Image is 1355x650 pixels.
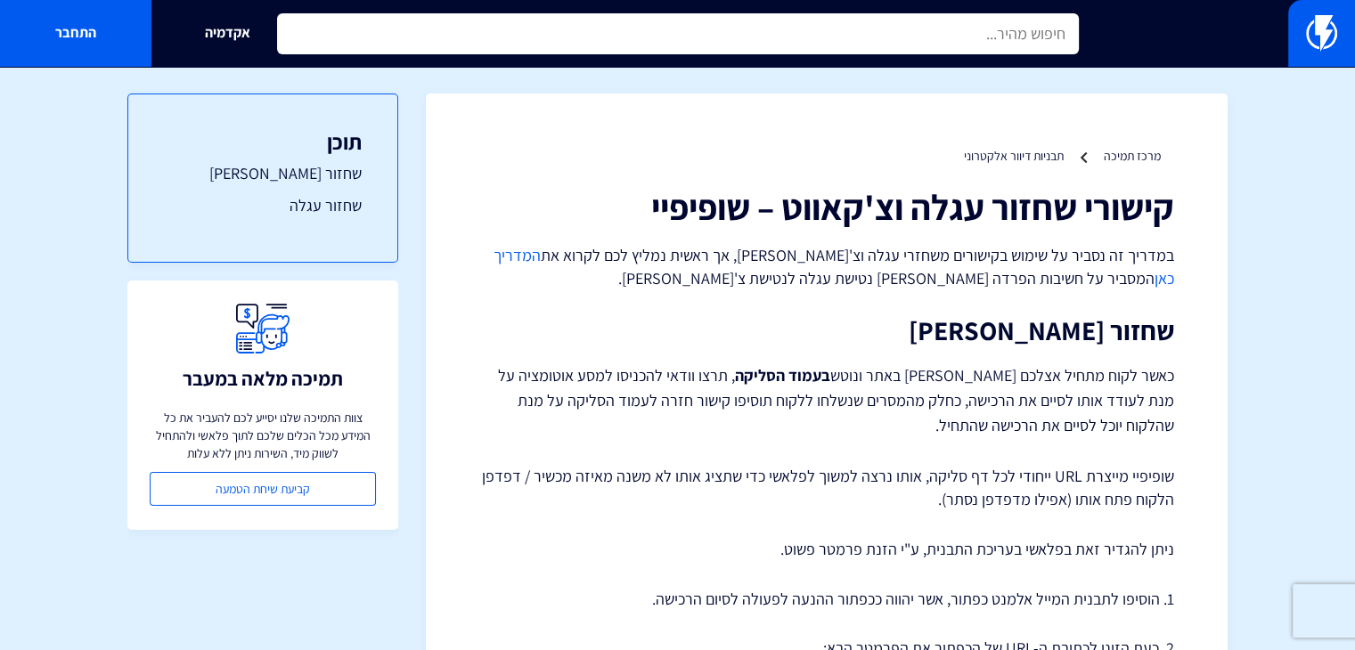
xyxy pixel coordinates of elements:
[164,130,362,153] h3: תוכן
[150,472,376,506] a: קביעת שיחת הטמעה
[277,13,1079,54] input: חיפוש מהיר...
[479,316,1174,345] h2: שחזור [PERSON_NAME]
[735,365,830,386] strong: בעמוד הסליקה
[164,162,362,185] a: שחזור [PERSON_NAME]
[479,588,1174,611] p: 1. הוסיפו לתבנית המייל אלמנט כפתור, אשר יהווה ככפתור ההנעה לפעולה לסיום הרכישה.
[479,244,1174,289] p: במדריך זה נסביר על שימוש בקישורים משחזרי עגלה וצ'[PERSON_NAME], אך ראשית נמליץ לכם לקרוא את המסבי...
[479,465,1174,510] p: שופיפיי מייצרת URL ייחודי לכל דף סליקה, אותו נרצה למשוך לפלאשי כדי שתציג אותו לא משנה מאיזה מכשיר...
[494,245,1174,288] a: המדריך כאן
[479,363,1174,438] p: כאשר לקוח מתחיל אצלכם [PERSON_NAME] באתר ונוטש , תרצו וודאי להכניסו למסע אוטומציה על מנת לעודד או...
[150,409,376,462] p: צוות התמיכה שלנו יסייע לכם להעביר את כל המידע מכל הכלים שלכם לתוך פלאשי ולהתחיל לשווק מיד, השירות...
[479,538,1174,561] p: ניתן להגדיר זאת בפלאשי בעריכת התבנית, ע"י הזנת פרמטר פשוט.
[183,368,343,389] h3: תמיכה מלאה במעבר
[964,148,1064,164] a: תבניות דיוור אלקטרוני
[1104,148,1161,164] a: מרכז תמיכה
[164,194,362,217] a: שחזור עגלה
[479,187,1174,226] h1: קישורי שחזור עגלה וצ'קאווט – שופיפיי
